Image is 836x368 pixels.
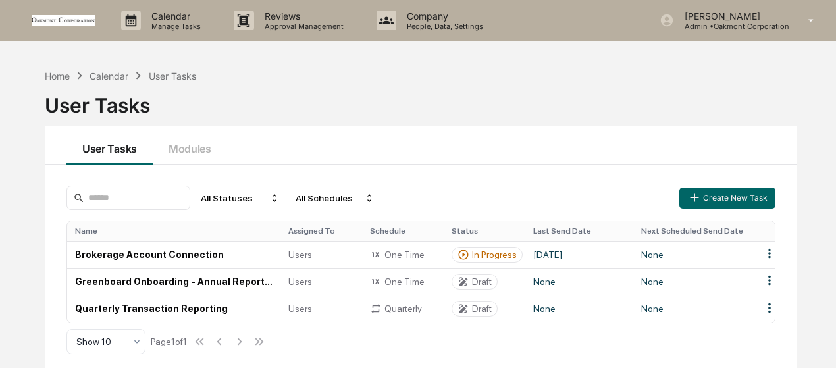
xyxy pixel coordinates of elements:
th: Next Scheduled Send Date [633,221,754,241]
div: All Schedules [290,188,380,209]
span: Users [288,276,312,287]
th: Status [444,221,525,241]
span: Users [288,303,312,314]
div: Calendar [90,70,128,82]
p: Admin • Oakmont Corporation [674,22,789,31]
td: Greenboard Onboarding - Annual Reporting [67,268,280,295]
div: Home [45,70,70,82]
div: In Progress [472,250,517,260]
td: None [633,268,754,295]
div: Quarterly [370,303,436,315]
td: None [525,268,633,295]
td: Quarterly Transaction Reporting [67,296,280,323]
p: Company [396,11,490,22]
td: None [633,241,754,268]
img: logo [32,15,95,25]
th: Name [67,221,280,241]
span: Users [288,250,312,260]
div: Draft [472,303,492,314]
p: Approval Management [254,22,350,31]
td: None [633,296,754,323]
td: [DATE] [525,241,633,268]
th: Schedule [362,221,444,241]
div: User Tasks [45,83,797,117]
p: People, Data, Settings [396,22,490,31]
div: One Time [370,276,436,288]
div: All Statuses [196,188,285,209]
div: One Time [370,249,436,261]
p: Manage Tasks [141,22,207,31]
td: Brokerage Account Connection [67,241,280,268]
p: Reviews [254,11,350,22]
td: None [525,296,633,323]
p: Calendar [141,11,207,22]
div: Page 1 of 1 [151,336,187,347]
th: Last Send Date [525,221,633,241]
button: Create New Task [679,188,775,209]
div: User Tasks [149,70,196,82]
button: User Tasks [66,126,153,165]
th: Assigned To [280,221,362,241]
div: Draft [472,276,492,287]
iframe: Open customer support [794,325,829,360]
button: Modules [153,126,227,165]
p: [PERSON_NAME] [674,11,789,22]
